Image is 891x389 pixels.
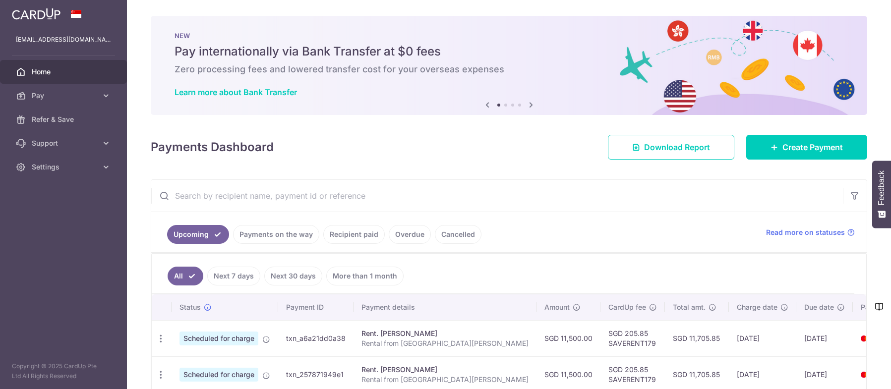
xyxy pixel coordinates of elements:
[326,267,404,285] a: More than 1 month
[32,138,97,148] span: Support
[278,294,354,320] th: Payment ID
[151,138,274,156] h4: Payments Dashboard
[32,91,97,101] span: Pay
[435,225,481,244] a: Cancelled
[766,227,855,237] a: Read more on statuses
[673,302,706,312] span: Total amt.
[361,338,529,348] p: Rental from [GEOGRAPHIC_DATA][PERSON_NAME]
[872,161,891,228] button: Feedback - Show survey
[32,114,97,124] span: Refer & Save
[600,320,665,356] td: SGD 205.85 SAVERENT179
[729,320,796,356] td: [DATE]
[151,180,843,212] input: Search by recipient name, payment id or reference
[856,369,876,381] img: Bank Card
[175,87,297,97] a: Learn more about Bank Transfer
[323,225,385,244] a: Recipient paid
[544,302,570,312] span: Amount
[264,267,322,285] a: Next 30 days
[389,225,431,244] a: Overdue
[804,302,834,312] span: Due date
[32,162,97,172] span: Settings
[354,294,536,320] th: Payment details
[179,302,201,312] span: Status
[278,320,354,356] td: txn_a6a21dd0a38
[746,135,867,160] a: Create Payment
[207,267,260,285] a: Next 7 days
[175,63,843,75] h6: Zero processing fees and lowered transfer cost for your overseas expenses
[361,329,529,338] div: Rent. [PERSON_NAME]
[782,141,843,153] span: Create Payment
[179,368,258,382] span: Scheduled for charge
[665,320,729,356] td: SGD 11,705.85
[644,141,710,153] span: Download Report
[766,227,845,237] span: Read more on statuses
[608,302,646,312] span: CardUp fee
[32,67,97,77] span: Home
[168,267,203,285] a: All
[737,302,777,312] span: Charge date
[856,333,876,344] img: Bank Card
[175,32,843,40] p: NEW
[16,35,111,45] p: [EMAIL_ADDRESS][DOMAIN_NAME]
[12,8,60,20] img: CardUp
[877,170,886,205] span: Feedback
[175,44,843,59] h5: Pay internationally via Bank Transfer at $0 fees
[536,320,600,356] td: SGD 11,500.00
[167,225,229,244] a: Upcoming
[361,375,529,385] p: Rental from [GEOGRAPHIC_DATA][PERSON_NAME]
[608,135,734,160] a: Download Report
[796,320,853,356] td: [DATE]
[361,365,529,375] div: Rent. [PERSON_NAME]
[151,16,867,115] img: Bank transfer banner
[179,332,258,345] span: Scheduled for charge
[233,225,319,244] a: Payments on the way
